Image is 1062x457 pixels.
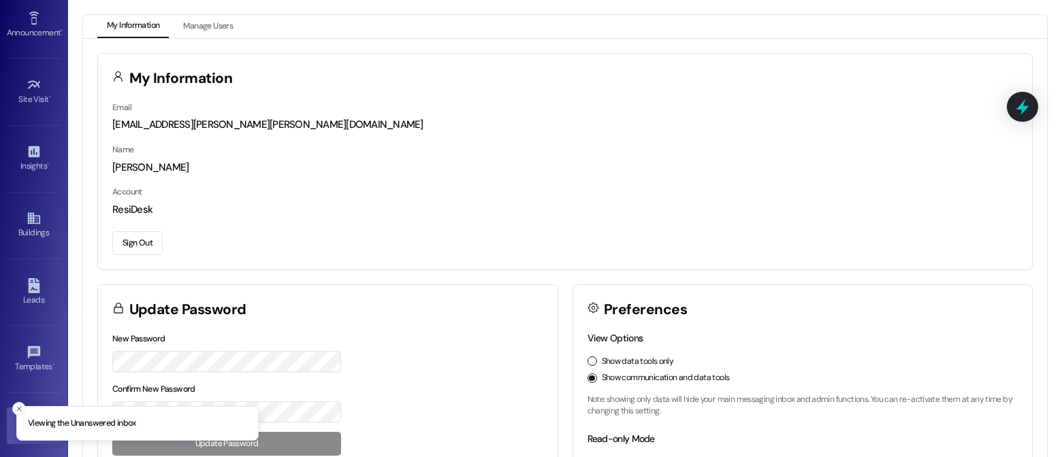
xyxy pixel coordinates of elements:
label: Confirm New Password [112,384,195,394]
div: [PERSON_NAME] [112,160,1018,175]
span: • [61,26,63,35]
button: Sign Out [112,231,163,255]
label: New Password [112,333,165,344]
p: Viewing the Unanswered inbox [28,418,136,430]
a: Account [7,407,61,444]
button: Close toast [12,402,26,416]
label: Show data tools only [602,356,674,368]
span: • [47,159,49,169]
label: Email [112,102,131,113]
a: Templates • [7,341,61,377]
div: ResiDesk [112,203,1018,217]
span: • [49,92,51,102]
button: Manage Users [174,15,242,38]
a: Leads [7,274,61,311]
a: Buildings [7,207,61,243]
label: Show communication and data tools [602,372,730,384]
div: [EMAIL_ADDRESS][PERSON_NAME][PERSON_NAME][DOMAIN_NAME] [112,118,1018,132]
label: View Options [588,332,643,344]
label: Account [112,186,142,197]
a: Insights • [7,140,61,177]
h3: My Information [129,71,233,86]
label: Read-only Mode [588,433,655,445]
label: Name [112,144,134,155]
p: Note: showing only data will hide your main messaging inbox and admin functions. You can re-activ... [588,394,1018,418]
a: Site Visit • [7,73,61,110]
h3: Preferences [604,303,687,317]
span: • [52,360,54,369]
h3: Update Password [129,303,246,317]
button: My Information [97,15,169,38]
